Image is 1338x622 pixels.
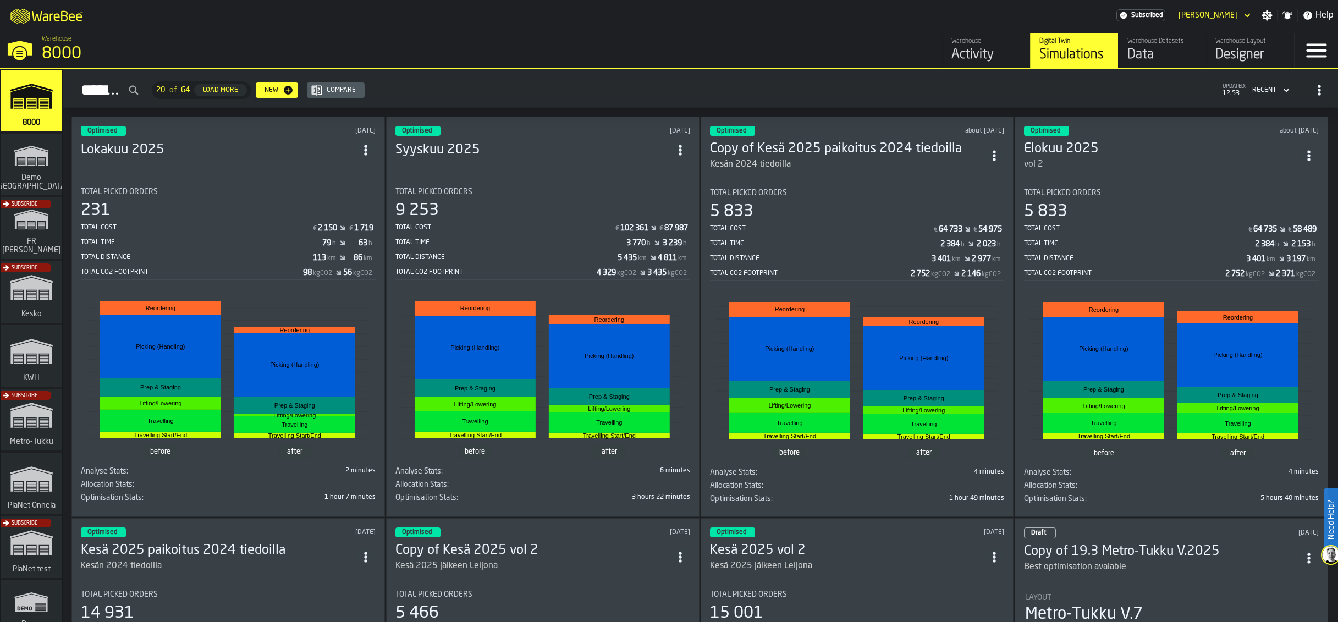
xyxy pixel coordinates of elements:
span: Total Picked Orders [395,590,472,599]
div: Title [1024,481,1169,490]
h3: Elokuu 2025 [1024,140,1299,158]
div: Title [710,468,855,477]
div: stat- [711,292,1004,466]
div: status-3 2 [1024,126,1069,136]
div: Title [1024,494,1169,503]
div: DropdownMenuValue-Mikael Svennas [1174,9,1253,22]
span: km [364,255,372,262]
div: 5 833 [710,202,753,222]
span: Optimised [87,128,117,134]
div: Title [81,480,226,489]
span: € [1248,226,1252,234]
div: Title [1024,468,1169,477]
div: Warehouse [951,37,1021,45]
div: Total Cost [710,225,933,233]
div: Title [1024,189,1319,197]
a: link-to-/wh/i/b2e041e4-2753-4086-a82a-958e8abdd2c7/feed/ [942,33,1030,68]
div: Title [395,188,690,196]
text: before [1094,449,1114,457]
div: Total CO2 Footprint [1024,269,1225,277]
span: Layout [1025,593,1051,602]
h3: Syyskuu 2025 [395,141,670,159]
a: link-to-/wh/i/b88231c4-cba4-4475-9cbc-8dace4df4c58/simulations [1,453,62,516]
div: Warehouse Layout [1215,37,1285,45]
text: after [287,448,303,456]
label: button-toggle-Notifications [1278,10,1297,21]
div: vol 2 [1024,158,1299,171]
h3: Copy of Kesä 2025 paikoitus 2024 tiedoilla [710,140,985,158]
div: Stat Value [1286,255,1306,263]
div: stat- [1025,292,1318,466]
div: Title [81,467,226,476]
div: stat-Total Picked Orders [710,189,1005,281]
span: € [615,225,619,233]
span: kgCO2 [353,269,372,277]
span: Analyse Stats: [395,467,443,476]
button: button-Compare [307,82,365,98]
span: h [683,240,687,247]
div: Title [395,493,541,502]
label: Need Help? [1325,489,1337,551]
div: stat-Optimisation Stats: [81,493,376,507]
a: link-to-/wh/i/3eadc3b7-34a2-4087-9a89-6289a5df3a74/simulations [1,197,62,261]
div: status-3 2 [81,126,126,136]
span: Draft [1031,530,1047,536]
div: Title [81,590,376,599]
span: Optimised [1031,128,1060,134]
div: Kesä 2025 paikoitus 2024 tiedoilla [81,542,356,559]
div: Updated: 07/05/2025, 9.30.21 Created: 20/03/2025, 10.56.32 [880,529,1004,536]
div: Title [710,590,1005,599]
div: Total Cost [395,224,614,232]
div: status-0 2 [1024,527,1056,538]
a: link-to-/wh/i/4fb45246-3b77-4bb5-b880-c337c3c5facb/simulations [1,325,62,389]
div: Total Time [710,240,941,247]
h3: Kesä 2025 vol 2 [710,542,985,559]
div: Updated: 07/05/2025, 9.29.37 Created: 07/05/2025, 9.29.37 [1188,529,1319,537]
span: Subscribe [12,393,37,399]
div: Stat Value [911,269,930,278]
span: h [1312,241,1315,249]
div: status-3 2 [710,126,755,136]
a: link-to-/wh/i/45b201ab-bb92-4b99-91d0-b54350e90aae/simulations [1,516,62,580]
div: New [260,86,283,94]
div: 4 minutes [1174,468,1319,476]
div: 1 hour 49 minutes [859,494,1004,502]
div: ItemListCard-DashboardItemContainer [701,117,1014,517]
text: after [916,449,932,457]
span: Analyse Stats: [81,467,128,476]
div: Kesän 2024 tiedoilla [710,158,791,171]
div: stat-Optimisation Stats: [1024,494,1319,508]
span: kgCO2 [982,271,1001,278]
span: h [997,241,1001,249]
div: Stat Value [354,224,373,233]
div: Stat Value [977,240,996,249]
a: link-to-/wh/i/4997fd2e-b49d-4f54-bded-4d656ae6fc97/simulations [1,134,62,197]
span: km [327,255,336,262]
label: button-toggle-Help [1298,9,1338,22]
div: Stat Value [1291,240,1311,249]
div: 9 253 [395,201,439,221]
span: Subscribed [1131,12,1163,19]
div: status-3 2 [710,527,755,537]
div: stat-Analyse Stats: [81,467,376,480]
div: Best optimisation avaiable [1024,560,1299,574]
span: KWH [21,373,42,382]
div: Total Time [1024,240,1255,247]
div: Stat Value [961,269,981,278]
button: button-New [256,82,298,98]
div: DropdownMenuValue-Mikael Svennas [1179,11,1237,20]
div: Updated: 10/09/2025, 12.24.38 Created: 10/09/2025, 9.31.10 [566,127,690,135]
span: Allocation Stats: [1024,481,1077,490]
div: Copy of 19.3 Metro-Tukku V.2025 [1024,543,1299,560]
div: Stat Value [1246,255,1265,263]
div: Kesän 2024 tiedoilla [81,559,356,573]
span: Total Picked Orders [1024,189,1101,197]
button: button-Load More [194,84,247,96]
div: Best optimisation avaiable [1024,560,1126,574]
div: Title [395,467,541,476]
a: link-to-/wh/i/b2e041e4-2753-4086-a82a-958e8abdd2c7/settings/billing [1116,9,1165,21]
a: link-to-/wh/i/b2e041e4-2753-4086-a82a-958e8abdd2c7/data [1118,33,1206,68]
div: 1 hour 7 minutes [230,493,376,501]
div: Title [81,188,376,196]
